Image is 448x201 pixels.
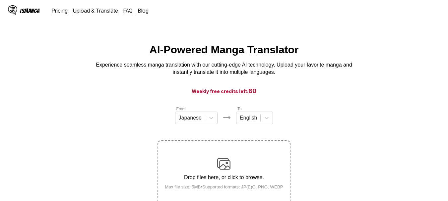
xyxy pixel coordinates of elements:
label: To [237,107,242,111]
small: Max file size: 5MB • Supported formats: JP(E)G, PNG, WEBP [160,184,288,189]
h3: Weekly free credits left: [16,87,432,95]
a: Blog [138,7,149,14]
label: From [176,107,186,111]
img: Languages icon [223,114,231,122]
a: FAQ [123,7,133,14]
img: IsManga Logo [8,5,17,15]
p: Drop files here, or click to browse. [160,175,288,180]
a: Pricing [52,7,68,14]
p: Experience seamless manga translation with our cutting-edge AI technology. Upload your favorite m... [92,61,357,76]
h1: AI-Powered Manga Translator [150,44,299,56]
span: 80 [248,87,257,94]
a: Upload & Translate [73,7,118,14]
div: IsManga [20,8,40,14]
a: IsManga LogoIsManga [8,5,52,16]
